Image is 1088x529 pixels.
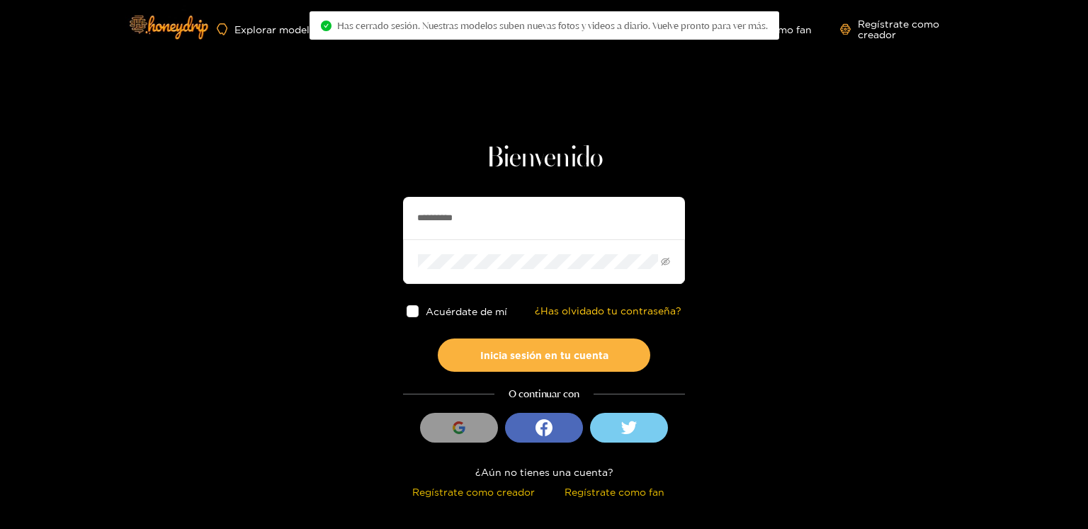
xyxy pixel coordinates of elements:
[565,487,664,497] font: Regístrate como fan
[234,24,321,35] font: Explorar modelos
[337,20,768,31] font: Has cerrado sesión. Nuestras modelos suben nuevas fotos y videos a diario. Vuelve pronto para ver...
[840,18,969,40] a: Regístrate como creador
[858,18,939,40] font: Regístrate como creador
[486,144,603,173] font: Bienvenido
[321,21,331,31] span: círculo de control
[475,467,613,477] font: ¿Aún no tienes una cuenta?
[509,387,579,400] font: O continuar con
[480,350,608,360] font: Inicia sesión en tu cuenta
[426,306,507,317] font: Acuérdate de mí
[535,305,681,316] font: ¿Has olvidado tu contraseña?
[217,23,321,35] a: Explorar modelos
[661,257,670,266] span: ojo invisible
[438,339,650,372] button: Inicia sesión en tu cuenta
[412,487,535,497] font: Regístrate como creador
